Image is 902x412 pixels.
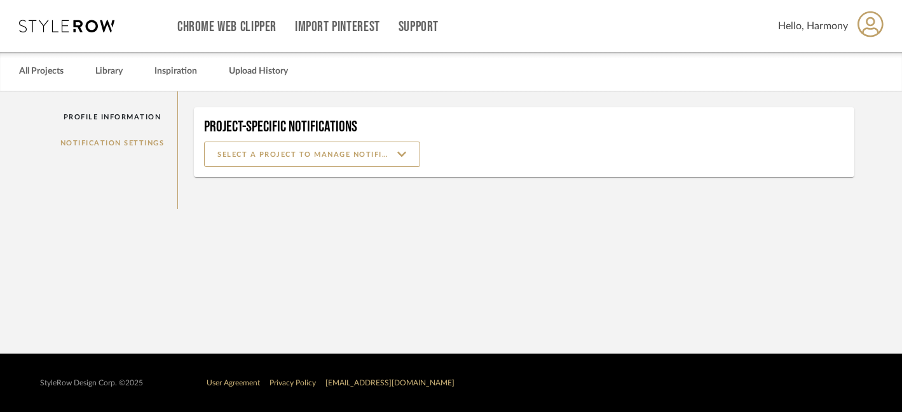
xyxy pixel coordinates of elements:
a: Profile Information [47,104,178,130]
div: StyleRow Design Corp. ©2025 [40,378,143,388]
a: [EMAIL_ADDRESS][DOMAIN_NAME] [325,379,454,387]
a: Privacy Policy [270,379,316,387]
span: Hello, Harmony [778,18,848,34]
h4: Project-Specific Notifications [204,117,844,136]
a: Library [95,63,123,80]
input: SELECT A PROJECT TO MANAGE NOTIFICATIONS [204,142,420,167]
a: Upload History [229,63,288,80]
a: All Projects [19,63,64,80]
a: Inspiration [154,63,197,80]
a: User Agreement [207,379,260,387]
a: Chrome Web Clipper [177,22,277,32]
a: Support [399,22,439,32]
a: Import Pinterest [295,22,380,32]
